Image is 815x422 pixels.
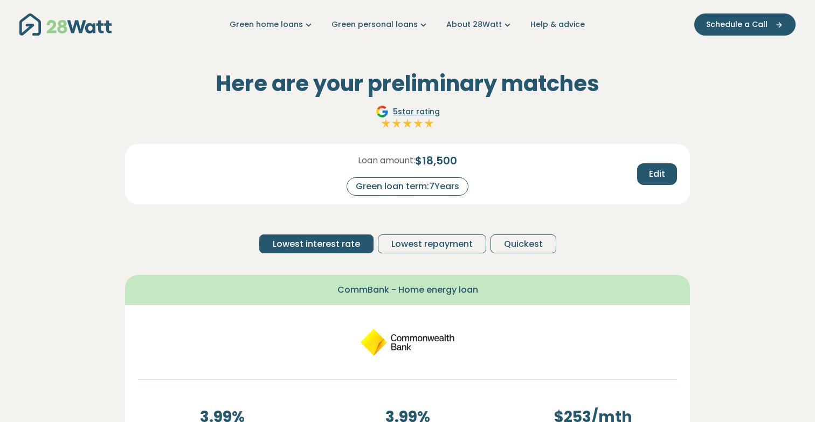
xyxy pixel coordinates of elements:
[694,13,796,36] button: Schedule a Call
[273,238,360,251] span: Lowest interest rate
[378,234,486,253] button: Lowest repayment
[446,19,513,30] a: About 28Watt
[413,118,424,129] img: Full star
[230,19,314,30] a: Green home loans
[376,105,389,118] img: Google
[391,238,473,251] span: Lowest repayment
[391,118,402,129] img: Full star
[491,234,556,253] button: Quickest
[358,154,415,167] span: Loan amount:
[125,71,690,96] h2: Here are your preliminary matches
[637,163,677,185] button: Edit
[19,13,112,36] img: 28Watt
[19,11,796,38] nav: Main navigation
[347,177,468,196] div: Green loan term: 7 Years
[504,238,543,251] span: Quickest
[393,106,440,117] span: 5 star rating
[402,118,413,129] img: Full star
[381,118,391,129] img: Full star
[374,105,441,131] a: Google5star ratingFull starFull starFull starFull starFull star
[415,153,457,169] span: $ 18,500
[359,318,456,366] img: cba logo
[337,283,478,296] span: CommBank - Home energy loan
[424,118,434,129] img: Full star
[259,234,374,253] button: Lowest interest rate
[530,19,585,30] a: Help & advice
[649,168,665,181] span: Edit
[331,19,429,30] a: Green personal loans
[706,19,768,30] span: Schedule a Call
